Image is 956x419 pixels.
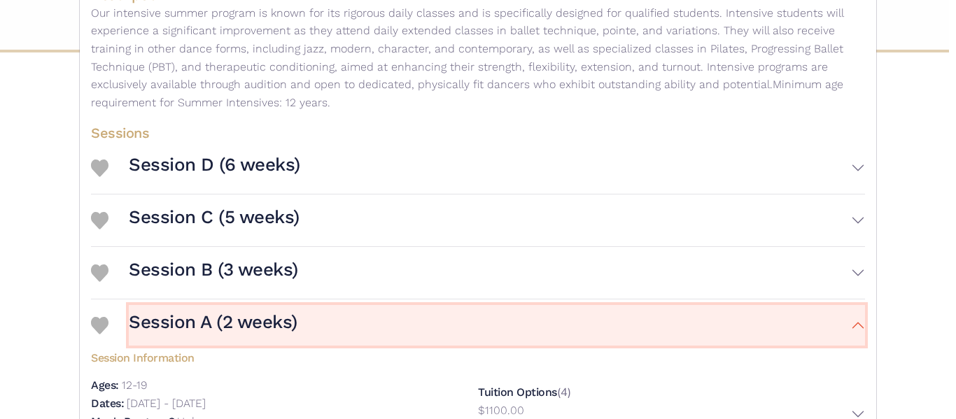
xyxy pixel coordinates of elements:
p: [DATE] - [DATE] [127,397,206,410]
button: Session A (2 weeks) [129,305,865,346]
h5: Session Information [91,346,865,366]
h5: Tuition Options [478,385,557,399]
h3: Session B (3 weeks) [129,258,298,282]
h5: Ages: [91,378,119,392]
button: Session B (3 weeks) [129,253,865,293]
img: Heart [91,159,108,177]
p: Our intensive summer program is known for its rigorous daily classes and is specifically designed... [91,4,865,112]
p: 12-19 [122,378,147,392]
h3: Session D (6 weeks) [129,153,300,177]
h5: Dates: [91,397,124,410]
button: Session C (5 weeks) [129,200,865,241]
h4: Sessions [91,124,865,142]
button: Session D (6 weeks) [129,148,865,188]
img: Heart [91,264,108,282]
h3: Session C (5 weeks) [129,206,300,229]
img: Heart [91,317,108,334]
img: Heart [91,212,108,229]
h3: Session A (2 weeks) [129,311,297,334]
